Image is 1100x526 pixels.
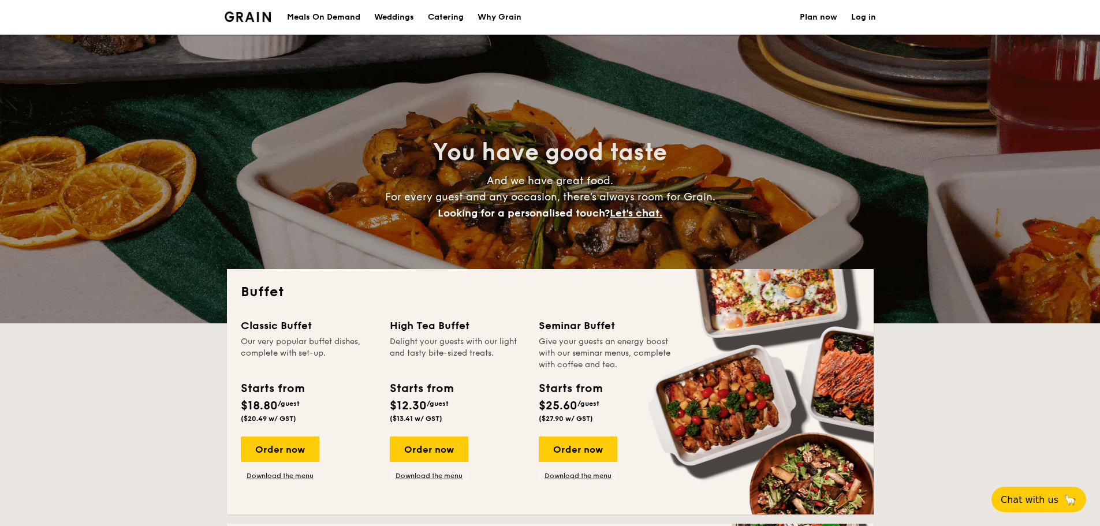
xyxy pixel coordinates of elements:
a: Download the menu [241,471,319,480]
span: ($27.90 w/ GST) [539,415,593,423]
div: Starts from [539,380,602,397]
span: And we have great food. For every guest and any occasion, there’s always room for Grain. [385,174,715,219]
span: /guest [577,400,599,408]
div: Classic Buffet [241,318,376,334]
div: Seminar Buffet [539,318,674,334]
button: Chat with us🦙 [991,487,1086,512]
div: Give your guests an energy boost with our seminar menus, complete with coffee and tea. [539,336,674,371]
div: Order now [539,437,617,462]
div: High Tea Buffet [390,318,525,334]
span: Looking for a personalised touch? [438,207,610,219]
div: Delight your guests with our light and tasty bite-sized treats. [390,336,525,371]
div: Order now [390,437,468,462]
img: Grain [225,12,271,22]
span: You have good taste [433,139,667,166]
div: Our very popular buffet dishes, complete with set-up. [241,336,376,371]
span: $12.30 [390,399,427,413]
a: Download the menu [539,471,617,480]
span: /guest [278,400,300,408]
span: 🦙 [1063,493,1077,506]
span: $25.60 [539,399,577,413]
a: Download the menu [390,471,468,480]
div: Starts from [390,380,453,397]
span: /guest [427,400,449,408]
span: ($20.49 w/ GST) [241,415,296,423]
span: $18.80 [241,399,278,413]
div: Order now [241,437,319,462]
div: Starts from [241,380,304,397]
span: Let's chat. [610,207,662,219]
h2: Buffet [241,283,860,301]
span: Chat with us [1001,494,1058,505]
a: Logotype [225,12,271,22]
span: ($13.41 w/ GST) [390,415,442,423]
